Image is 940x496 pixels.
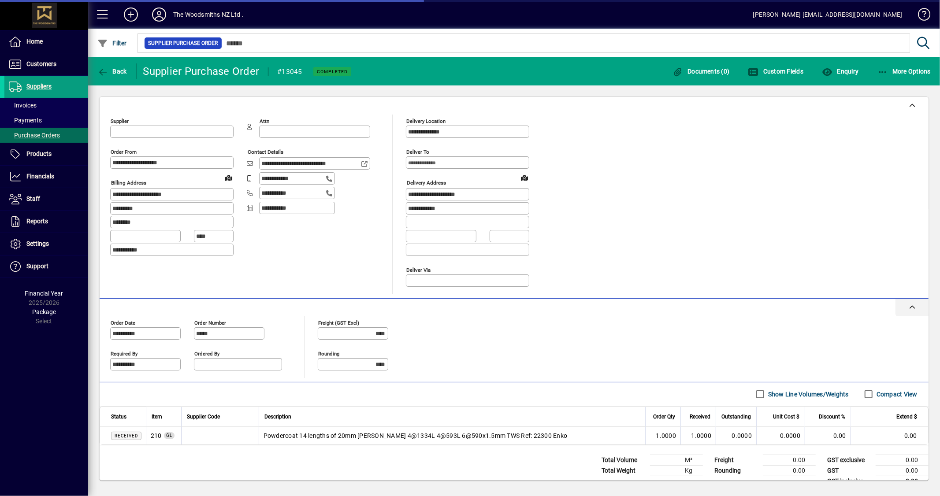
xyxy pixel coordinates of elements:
[9,117,42,124] span: Payments
[318,319,359,326] mat-label: Freight (GST excl)
[597,465,650,476] td: Total Weight
[277,65,302,79] div: #13045
[4,233,88,255] a: Settings
[875,390,918,399] label: Compact View
[763,465,816,476] td: 0.00
[111,118,129,124] mat-label: Supplier
[406,118,446,124] mat-label: Delivery Location
[111,149,137,155] mat-label: Order from
[143,64,260,78] div: Supplier Purchase Order
[721,412,751,422] span: Outstanding
[166,433,172,438] span: GL
[4,143,88,165] a: Products
[95,35,129,51] button: Filter
[4,98,88,113] a: Invoices
[406,267,431,273] mat-label: Deliver via
[690,412,710,422] span: Received
[97,40,127,47] span: Filter
[876,455,929,465] td: 0.00
[173,7,244,22] div: The Woodsmiths NZ Ltd .
[9,102,37,109] span: Invoices
[4,128,88,143] a: Purchase Orders
[26,195,40,202] span: Staff
[151,431,162,440] span: Purchases
[822,68,858,75] span: Enquiry
[264,412,291,422] span: Description
[4,113,88,128] a: Payments
[26,240,49,247] span: Settings
[877,68,931,75] span: More Options
[26,173,54,180] span: Financials
[896,412,917,422] span: Extend $
[26,218,48,225] span: Reports
[32,308,56,315] span: Package
[26,83,52,90] span: Suppliers
[645,427,680,444] td: 1.0000
[26,38,43,45] span: Home
[194,319,226,326] mat-label: Order number
[710,465,763,476] td: Rounding
[875,63,933,79] button: More Options
[716,427,756,444] td: 0.0000
[26,263,48,270] span: Support
[406,149,429,155] mat-label: Deliver To
[766,390,849,399] label: Show Line Volumes/Weights
[823,476,876,487] td: GST inclusive
[680,427,716,444] td: 1.0000
[773,412,799,422] span: Unit Cost $
[187,412,220,422] span: Supplier Code
[876,476,929,487] td: 0.00
[260,118,269,124] mat-label: Attn
[4,188,88,210] a: Staff
[4,53,88,75] a: Customers
[746,63,806,79] button: Custom Fields
[911,2,929,30] a: Knowledge Base
[111,412,126,422] span: Status
[748,68,804,75] span: Custom Fields
[823,465,876,476] td: GST
[805,427,851,444] td: 0.00
[111,350,137,356] mat-label: Required by
[517,170,531,185] a: View on map
[318,350,339,356] mat-label: Rounding
[111,319,135,326] mat-label: Order date
[148,39,218,48] span: Supplier Purchase Order
[4,166,88,188] a: Financials
[710,455,763,465] td: Freight
[317,69,348,74] span: Completed
[876,465,929,476] td: 0.00
[763,455,816,465] td: 0.00
[152,412,162,422] span: Item
[25,290,63,297] span: Financial Year
[819,412,845,422] span: Discount %
[597,455,650,465] td: Total Volume
[88,63,137,79] app-page-header-button: Back
[4,31,88,53] a: Home
[4,255,88,278] a: Support
[851,427,928,444] td: 0.00
[117,7,145,22] button: Add
[753,7,903,22] div: [PERSON_NAME] [EMAIL_ADDRESS][DOMAIN_NAME]
[97,68,127,75] span: Back
[194,350,219,356] mat-label: Ordered by
[650,455,703,465] td: M³
[95,63,129,79] button: Back
[650,465,703,476] td: Kg
[115,433,138,438] span: Received
[145,7,173,22] button: Profile
[9,132,60,139] span: Purchase Orders
[4,211,88,233] a: Reports
[26,150,52,157] span: Products
[222,170,236,185] a: View on map
[264,431,568,440] span: Powdercoat 14 lengths of 20mm [PERSON_NAME] 4@1334L 4@593L 6@590x1.5mm TWS Ref: 22300 Enko
[756,427,805,444] td: 0.0000
[670,63,732,79] button: Documents (0)
[26,60,56,67] span: Customers
[653,412,675,422] span: Order Qty
[820,63,861,79] button: Enquiry
[672,68,730,75] span: Documents (0)
[823,455,876,465] td: GST exclusive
